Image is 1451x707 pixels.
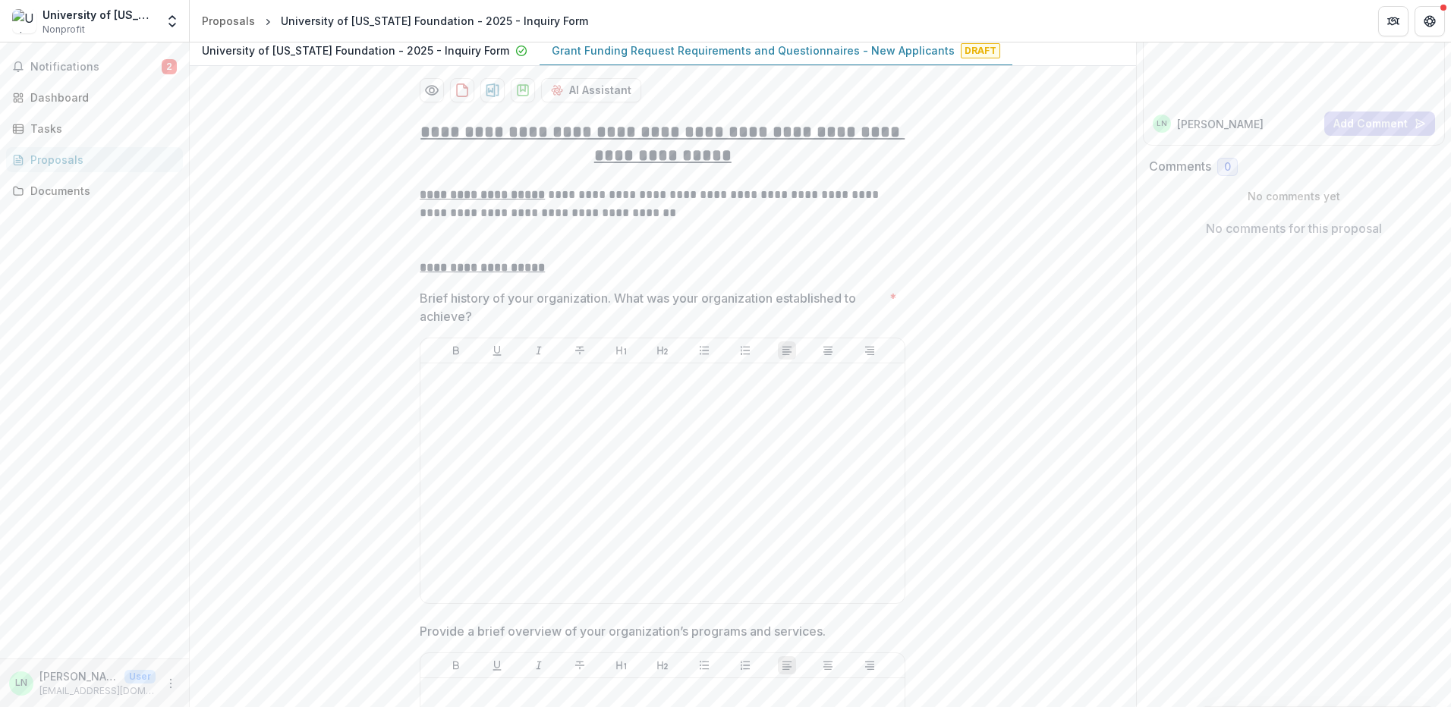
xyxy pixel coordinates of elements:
button: Bullet List [695,656,713,674]
div: University of [US_STATE] Foundation [42,7,156,23]
p: No comments yet [1149,188,1440,204]
div: Tasks [30,121,171,137]
span: 0 [1224,161,1231,174]
p: Provide a brief overview of your organization’s programs and services. [420,622,826,640]
p: [PERSON_NAME] [39,668,118,684]
p: Grant Funding Request Requirements and Questionnaires - New Applicants [552,42,955,58]
div: Proposals [202,13,255,29]
button: Align Left [778,656,796,674]
div: Logan Nelson [15,678,27,688]
a: Proposals [196,10,261,32]
div: Proposals [30,152,171,168]
div: Logan Nelson [1157,120,1167,127]
span: Draft [961,43,1000,58]
button: More [162,674,180,693]
a: Dashboard [6,85,183,110]
button: Align Center [819,341,837,360]
button: Bold [447,656,465,674]
p: Brief history of your organization. What was your organization established to achieve? [420,289,883,325]
span: 2 [162,59,177,74]
button: Partners [1378,6,1409,36]
button: Strike [571,656,589,674]
button: Heading 2 [653,341,672,360]
button: Underline [488,341,506,360]
button: download-proposal [511,78,535,102]
img: University of Minnesota Foundation [12,9,36,33]
p: No comments for this proposal [1206,219,1382,237]
button: Italicize [530,656,548,674]
button: Add Comment [1324,112,1435,136]
button: AI Assistant [541,78,641,102]
button: Open entity switcher [162,6,183,36]
p: User [124,670,156,683]
button: Align Right [861,656,879,674]
button: Heading 1 [612,656,631,674]
button: Underline [488,656,506,674]
div: Documents [30,183,171,199]
button: Bullet List [695,341,713,360]
div: University of [US_STATE] Foundation - 2025 - Inquiry Form [281,13,588,29]
span: Notifications [30,61,162,74]
button: Ordered List [736,656,754,674]
a: Proposals [6,147,183,172]
button: download-proposal [450,78,474,102]
button: download-proposal [480,78,505,102]
button: Strike [571,341,589,360]
button: Heading 1 [612,341,631,360]
span: Nonprofit [42,23,85,36]
button: Notifications2 [6,55,183,79]
a: Documents [6,178,183,203]
button: Bold [447,341,465,360]
nav: breadcrumb [196,10,594,32]
button: Italicize [530,341,548,360]
button: Ordered List [736,341,754,360]
button: Align Left [778,341,796,360]
p: [EMAIL_ADDRESS][DOMAIN_NAME] [39,684,156,698]
button: Align Right [861,341,879,360]
div: Dashboard [30,90,171,105]
button: Align Center [819,656,837,674]
p: University of [US_STATE] Foundation - 2025 - Inquiry Form [202,42,509,58]
button: Heading 2 [653,656,672,674]
p: [PERSON_NAME] [1177,116,1264,132]
a: Tasks [6,116,183,141]
button: Get Help [1415,6,1445,36]
button: Preview 9ff82457-4f79-4b7a-99ba-16998d1aeab9-1.pdf [420,78,444,102]
h2: Comments [1149,159,1211,174]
